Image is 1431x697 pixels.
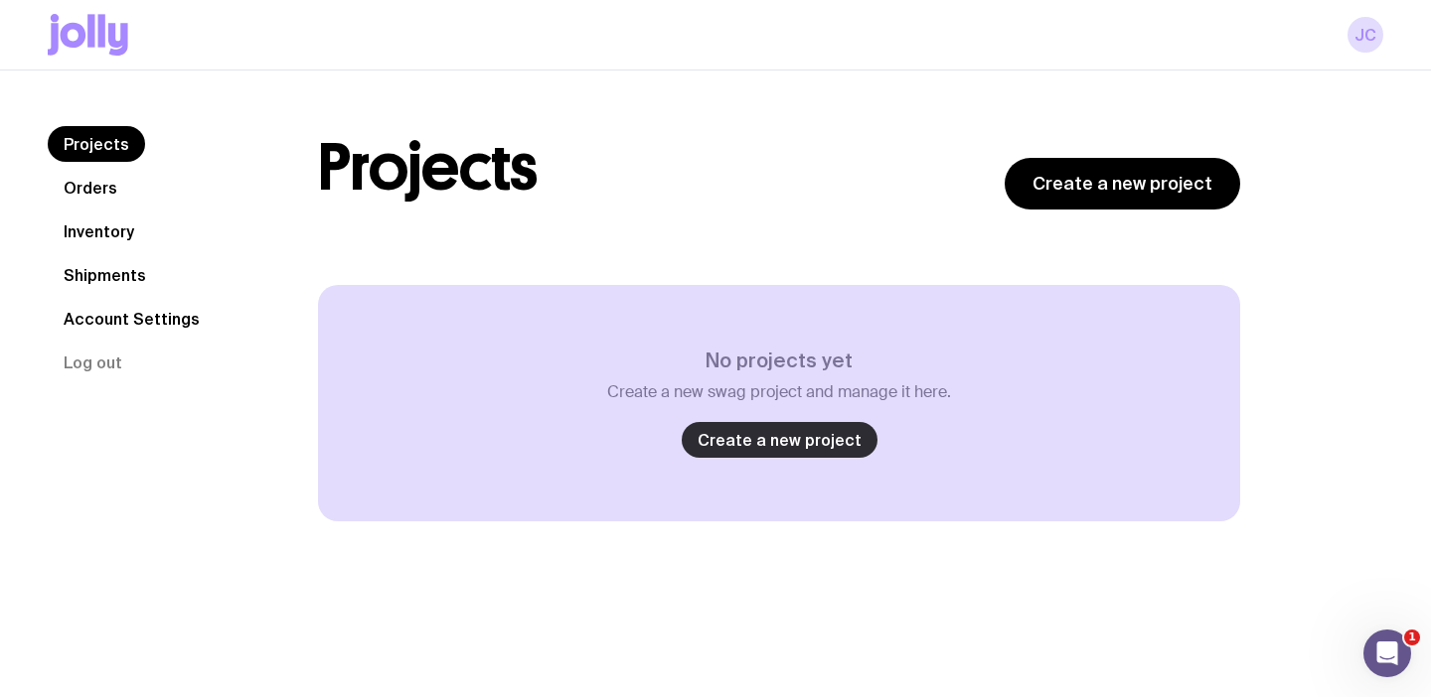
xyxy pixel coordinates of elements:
a: Create a new project [1005,158,1240,209]
span: 1 [1404,629,1420,645]
a: Account Settings [48,301,216,337]
a: Orders [48,170,133,206]
button: Log out [48,345,138,380]
h1: Projects [318,136,538,200]
a: Shipments [48,257,162,293]
h3: No projects yet [607,348,951,372]
a: Projects [48,126,145,162]
a: Create a new project [682,422,877,458]
a: JC [1348,17,1383,53]
p: Create a new swag project and manage it here. [607,382,951,402]
a: Inventory [48,213,150,249]
iframe: Intercom live chat [1363,629,1411,677]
